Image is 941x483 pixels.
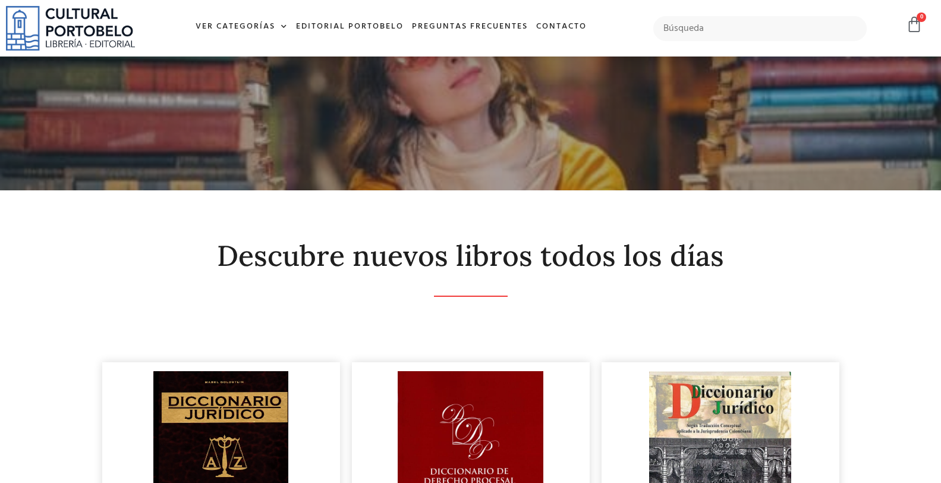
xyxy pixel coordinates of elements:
[191,14,292,40] a: Ver Categorías
[408,14,532,40] a: Preguntas frecuentes
[906,16,923,33] a: 0
[102,240,839,272] h2: Descubre nuevos libros todos los días
[292,14,408,40] a: Editorial Portobelo
[532,14,591,40] a: Contacto
[653,16,866,41] input: Búsqueda
[917,12,926,22] span: 0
